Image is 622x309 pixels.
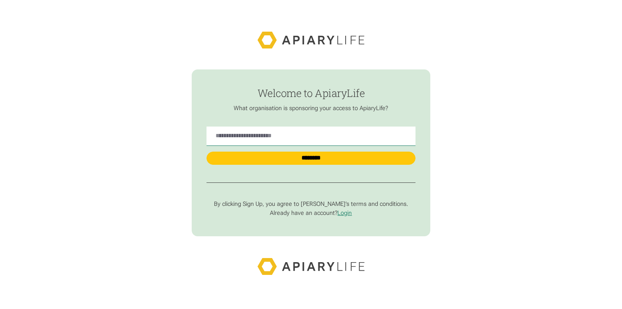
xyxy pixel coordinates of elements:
h1: Welcome to ApiaryLife [207,88,415,99]
p: By clicking Sign Up, you agree to [PERSON_NAME]’s terms and conditions. [207,201,415,208]
a: Login [337,210,352,217]
p: What organisation is sponsoring your access to ApiaryLife? [207,105,415,112]
form: find-employer [192,69,430,236]
p: Already have an account? [207,210,415,217]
